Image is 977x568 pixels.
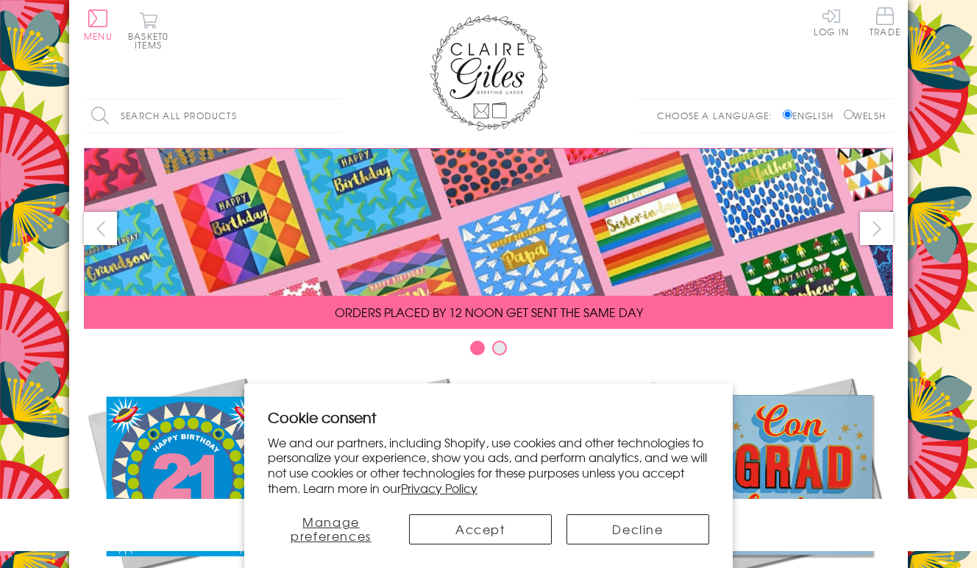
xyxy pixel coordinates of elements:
[492,341,507,355] button: Carousel Page 2
[409,514,552,544] button: Accept
[128,12,168,49] button: Basket0 items
[135,29,168,52] span: 0 items
[84,29,113,43] span: Menu
[470,341,485,355] button: Carousel Page 1 (Current Slide)
[84,99,341,132] input: Search all products
[268,407,709,427] h2: Cookie consent
[870,7,900,36] span: Trade
[844,109,886,122] label: Welsh
[84,10,113,40] button: Menu
[268,514,394,544] button: Manage preferences
[401,479,477,497] a: Privacy Policy
[430,15,547,131] img: Claire Giles Greetings Cards
[657,109,780,122] p: Choose a language:
[860,212,893,245] button: next
[783,110,792,119] input: English
[327,99,341,132] input: Search
[84,340,893,363] div: Carousel Pagination
[84,212,117,245] button: prev
[291,513,372,544] span: Manage preferences
[335,303,643,321] span: ORDERS PLACED BY 12 NOON GET SENT THE SAME DAY
[566,514,709,544] button: Decline
[870,7,900,39] a: Trade
[844,110,853,119] input: Welsh
[783,109,841,122] label: English
[814,7,849,36] a: Log In
[268,435,709,496] p: We and our partners, including Shopify, use cookies and other technologies to personalize your ex...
